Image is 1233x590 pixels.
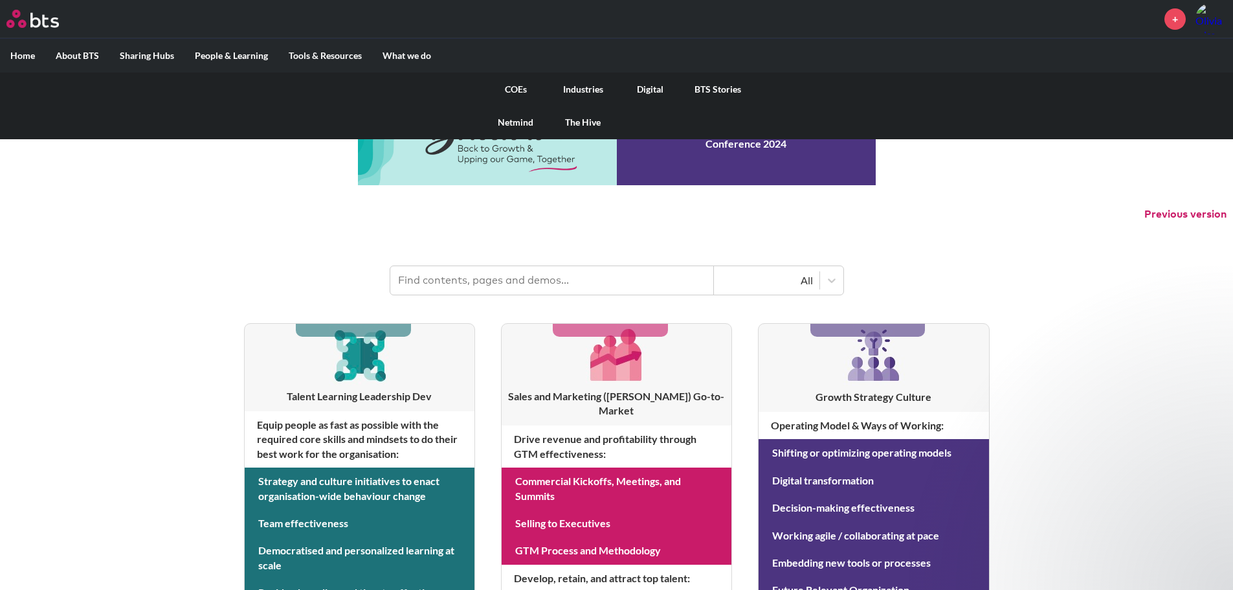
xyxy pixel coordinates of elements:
a: Profile [1195,3,1227,34]
a: Go home [6,10,83,28]
h4: Drive revenue and profitability through GTM effectiveness : [502,425,731,468]
iframe: Intercom notifications message [974,325,1233,555]
label: Tools & Resources [278,39,372,73]
h3: Sales and Marketing ([PERSON_NAME]) Go-to-Market [502,389,731,418]
img: [object Object] [586,324,647,385]
a: + [1164,8,1186,30]
h4: Equip people as fast as possible with the required core skills and mindsets to do their best work... [245,411,474,468]
h3: Talent Learning Leadership Dev [245,389,474,403]
div: All [720,273,813,288]
label: What we do [372,39,441,73]
input: Find contents, pages and demos... [390,266,714,295]
iframe: Intercom live chat [1189,546,1220,577]
h3: Growth Strategy Culture [759,390,988,404]
label: About BTS [45,39,109,73]
img: [object Object] [329,324,390,385]
button: Previous version [1144,207,1227,221]
label: Sharing Hubs [109,39,184,73]
img: [object Object] [843,324,905,386]
label: People & Learning [184,39,278,73]
h4: Operating Model & Ways of Working : [759,412,988,439]
img: Olivia Olsson [1195,3,1227,34]
img: BTS Logo [6,10,59,28]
